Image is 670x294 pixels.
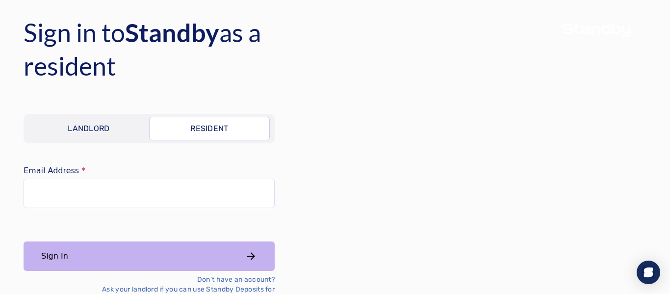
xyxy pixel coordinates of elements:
[125,17,219,48] span: Standby
[24,167,275,175] label: Email Address
[24,16,335,82] h4: Sign in to as a resident
[68,123,110,134] p: Landlord
[637,261,660,284] div: Open Intercom Messenger
[24,179,275,208] input: email
[24,241,275,271] button: Sign In
[190,123,229,134] p: Resident
[28,117,149,140] a: Landlord
[149,117,270,140] a: Resident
